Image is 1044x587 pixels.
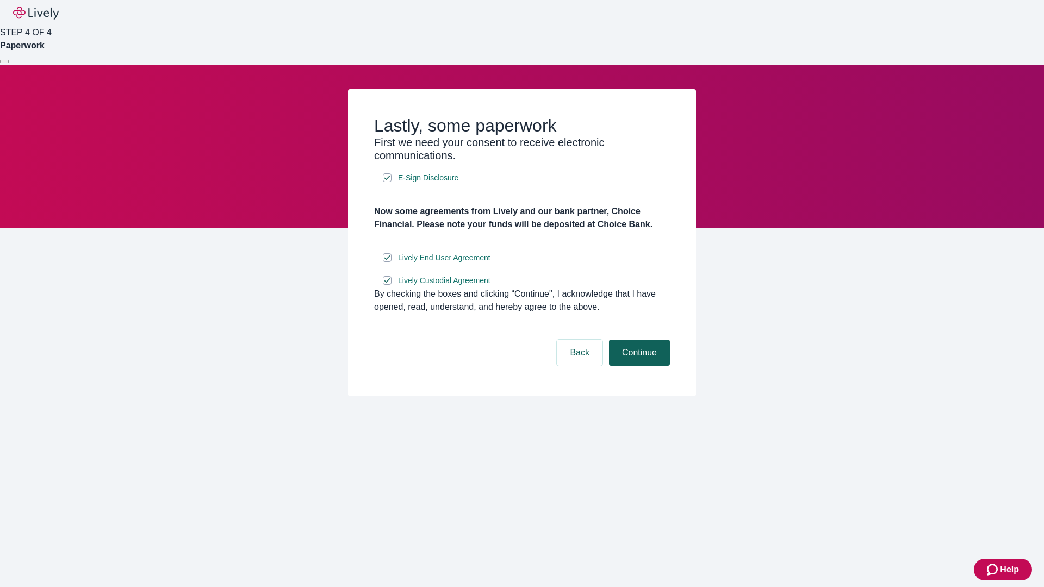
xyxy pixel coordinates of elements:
button: Zendesk support iconHelp [974,559,1032,580]
h3: First we need your consent to receive electronic communications. [374,136,670,162]
span: Help [1000,563,1019,576]
a: e-sign disclosure document [396,274,493,288]
span: E-Sign Disclosure [398,172,458,184]
a: e-sign disclosure document [396,171,461,185]
button: Back [557,340,602,366]
h2: Lastly, some paperwork [374,115,670,136]
h4: Now some agreements from Lively and our bank partner, Choice Financial. Please note your funds wi... [374,205,670,231]
a: e-sign disclosure document [396,251,493,265]
span: Lively Custodial Agreement [398,275,490,286]
button: Continue [609,340,670,366]
div: By checking the boxes and clicking “Continue", I acknowledge that I have opened, read, understand... [374,288,670,314]
img: Lively [13,7,59,20]
span: Lively End User Agreement [398,252,490,264]
svg: Zendesk support icon [987,563,1000,576]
